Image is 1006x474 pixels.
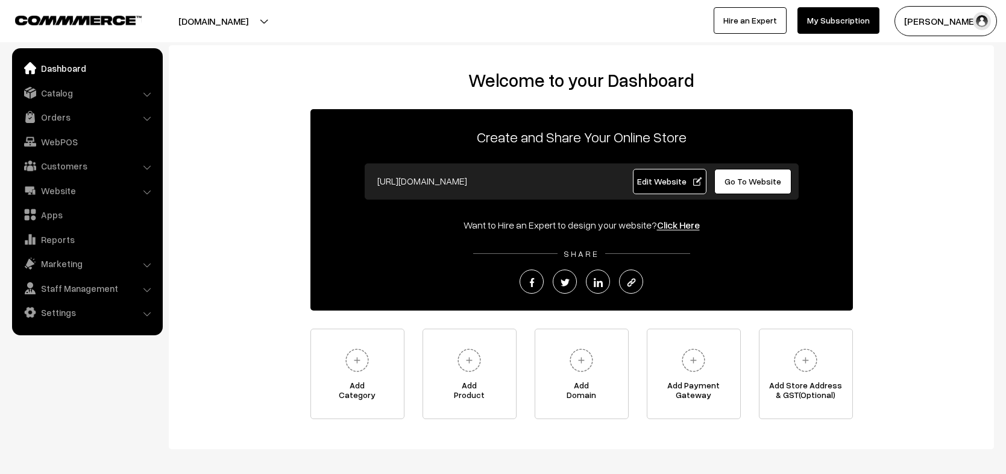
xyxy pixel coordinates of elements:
a: Edit Website [633,169,706,194]
a: Catalog [15,82,159,104]
a: Customers [15,155,159,177]
span: Edit Website [637,176,702,186]
div: Want to Hire an Expert to design your website? [310,218,853,232]
span: Add Payment Gateway [647,381,740,405]
img: COMMMERCE [15,16,142,25]
p: Create and Share Your Online Store [310,126,853,148]
img: plus.svg [565,344,598,377]
button: [DOMAIN_NAME] [136,6,291,36]
a: Dashboard [15,57,159,79]
img: plus.svg [789,344,822,377]
span: Add Category [311,381,404,405]
a: Marketing [15,253,159,274]
a: Orders [15,106,159,128]
img: plus.svg [453,344,486,377]
a: AddProduct [423,329,517,419]
span: SHARE [558,248,605,259]
img: plus.svg [677,344,710,377]
a: Go To Website [714,169,792,194]
a: Reports [15,229,159,250]
h2: Welcome to your Dashboard [181,69,982,91]
img: user [973,12,991,30]
a: My Subscription [797,7,879,34]
a: COMMMERCE [15,12,121,27]
a: Click Here [657,219,700,231]
a: Hire an Expert [714,7,787,34]
span: Add Domain [535,381,628,405]
button: [PERSON_NAME] [894,6,997,36]
span: Add Product [423,381,516,405]
span: Add Store Address & GST(Optional) [759,381,852,405]
a: Add Store Address& GST(Optional) [759,329,853,419]
a: WebPOS [15,131,159,153]
a: Settings [15,302,159,323]
img: plus.svg [341,344,374,377]
span: Go To Website [725,176,781,186]
a: AddCategory [310,329,404,419]
a: Add PaymentGateway [647,329,741,419]
a: Apps [15,204,159,226]
a: AddDomain [535,329,629,419]
a: Website [15,180,159,201]
a: Staff Management [15,277,159,299]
